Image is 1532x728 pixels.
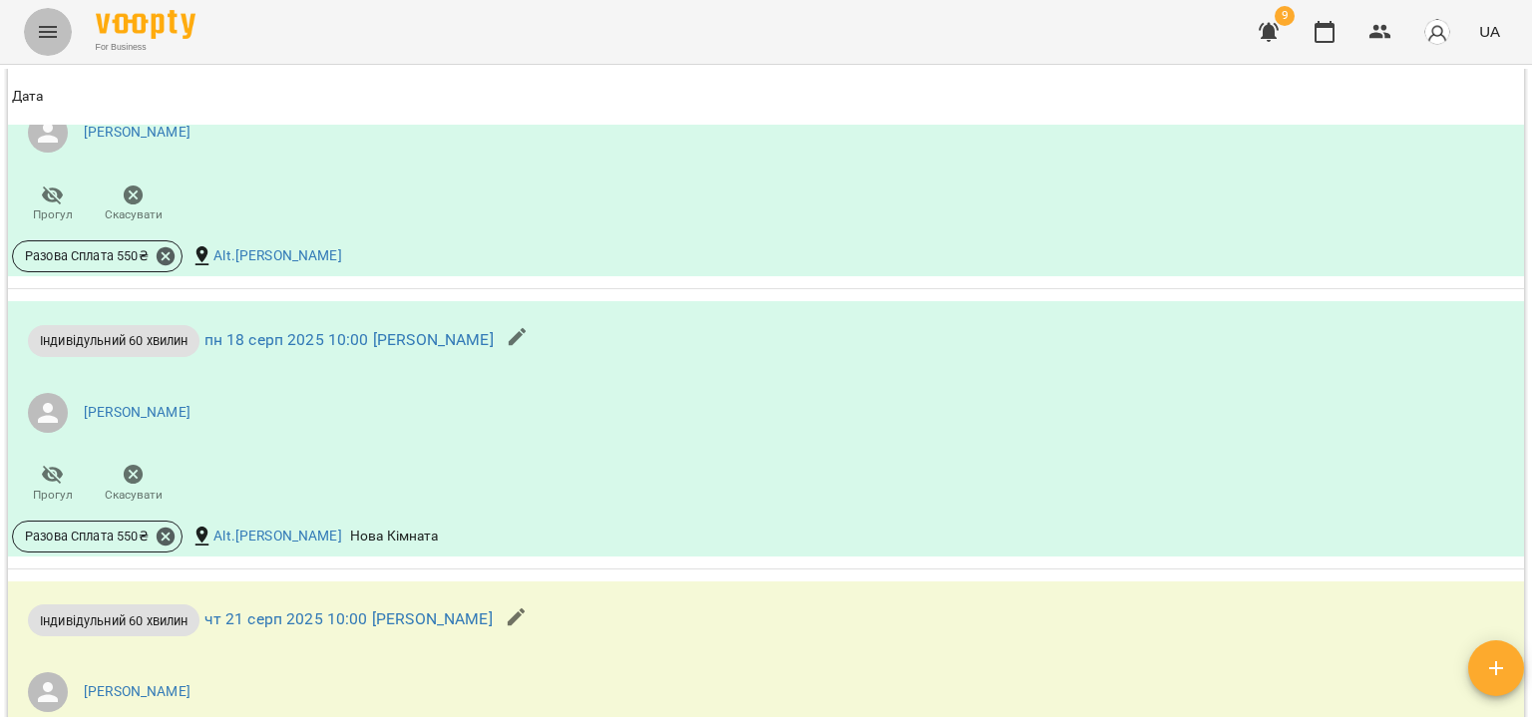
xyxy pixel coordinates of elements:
[105,206,163,223] span: Скасувати
[93,457,174,513] button: Скасувати
[96,41,195,54] span: For Business
[105,487,163,504] span: Скасувати
[84,123,191,143] a: [PERSON_NAME]
[12,177,93,232] button: Прогул
[28,331,199,350] span: Індивідульний 60 хвилин
[204,330,494,349] a: пн 18 серп 2025 10:00 [PERSON_NAME]
[204,610,493,629] a: чт 21 серп 2025 10:00 [PERSON_NAME]
[1479,21,1500,42] span: UA
[1471,13,1508,50] button: UA
[33,487,73,504] span: Прогул
[24,8,72,56] button: Menu
[84,682,191,702] a: [PERSON_NAME]
[12,457,93,513] button: Прогул
[13,247,161,265] span: Разова Сплата 550 ₴
[93,177,174,232] button: Скасувати
[1275,6,1295,26] span: 9
[12,521,183,552] div: Разова Сплата 550₴
[12,85,44,109] div: Дата
[12,85,1520,109] span: Дата
[346,523,443,550] div: Нова Кімната
[13,528,161,546] span: Разова Сплата 550 ₴
[213,527,342,546] a: Alt.[PERSON_NAME]
[12,85,44,109] div: Sort
[213,246,342,266] a: Alt.[PERSON_NAME]
[96,10,195,39] img: Voopty Logo
[33,206,73,223] span: Прогул
[84,403,191,423] a: [PERSON_NAME]
[12,240,183,272] div: Разова Сплата 550₴
[1423,18,1451,46] img: avatar_s.png
[28,611,199,630] span: Індивідульний 60 хвилин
